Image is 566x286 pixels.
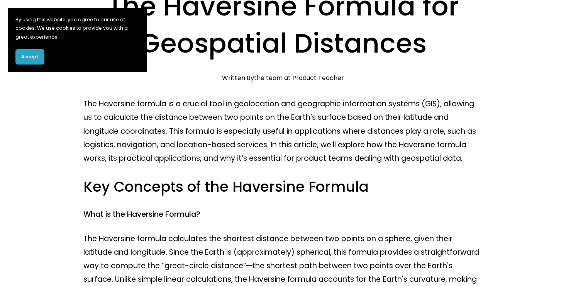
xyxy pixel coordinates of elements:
[8,8,147,72] section: Cookie banner
[83,177,483,196] h3: Key Concepts of the Haversine Formula
[15,15,139,41] p: By using this website, you agree to our use of cookies. We use cookies to provide you with a grea...
[254,73,344,82] a: the team at Product Teacher
[222,74,344,82] div: Written By
[83,97,483,165] p: The Haversine formula is a crucial tool in geolocation and geographic information systems (GIS), ...
[83,209,483,220] h4: What is the Haversine Formula?
[15,49,44,65] button: Accept
[21,53,39,60] span: Accept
